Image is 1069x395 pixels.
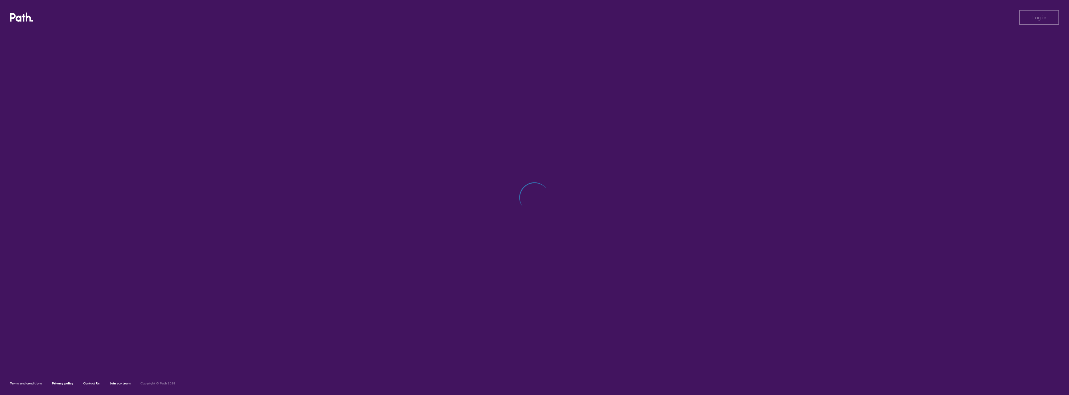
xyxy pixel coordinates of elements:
[10,381,42,385] a: Terms and conditions
[140,382,175,385] h6: Copyright © Path 2018
[1019,10,1059,25] button: Log in
[52,381,73,385] a: Privacy policy
[110,381,131,385] a: Join our team
[83,381,100,385] a: Contact Us
[1032,15,1046,20] span: Log in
